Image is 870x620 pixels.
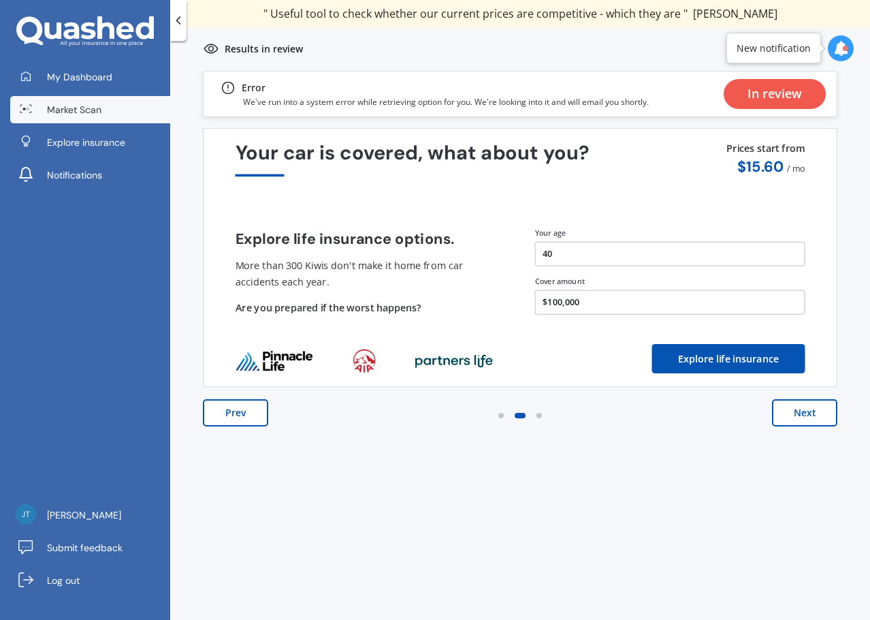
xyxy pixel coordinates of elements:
[10,501,170,529] a: [PERSON_NAME]
[10,96,170,123] a: Market Scan
[236,350,314,373] img: life_provider_logo_0
[652,344,805,373] button: Explore life insurance
[787,163,805,174] span: / mo
[737,157,784,176] span: $ 15.60
[47,541,123,555] span: Submit feedback
[10,534,170,561] a: Submit feedback
[353,349,375,373] img: life_provider_logo_1
[47,508,121,522] span: [PERSON_NAME]
[535,228,805,238] div: Your age
[747,79,802,109] div: In review
[236,301,421,315] span: Are you prepared if the worst happens?
[535,276,805,287] div: Cover amount
[535,290,805,315] button: $100,000
[225,42,303,56] p: Results in review
[693,6,777,21] span: [PERSON_NAME]
[535,241,805,266] button: 40
[10,63,170,91] a: My Dashboard
[10,161,170,189] a: Notifications
[47,574,80,587] span: Log out
[243,96,649,108] p: We've run into a system error while retrieving option for you. We're looking into it and will ema...
[47,70,112,84] span: My Dashboard
[772,399,837,427] button: Next
[16,504,36,525] img: 76b97b5c11cf4446983efeaf729126ab
[415,354,493,369] img: life_provider_logo_2
[726,142,805,158] p: Prices start from
[263,7,777,20] div: " Useful tool to check whether our current prices are competitive - which they are "
[10,567,170,594] a: Log out
[242,80,265,96] div: Error
[10,129,170,156] a: Explore insurance
[47,103,101,117] span: Market Scan
[47,136,125,149] span: Explore insurance
[47,168,102,182] span: Notifications
[236,258,506,290] p: More than 300 Kiwis don't make it home from car accidents each year.
[203,399,268,427] button: Prev
[203,41,219,57] img: inReview.1b73fd28b8dc78d21cc1.svg
[737,42,811,55] div: New notification
[236,231,506,248] h4: Explore life insurance options.
[236,142,805,176] div: Your car is covered, what about you?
